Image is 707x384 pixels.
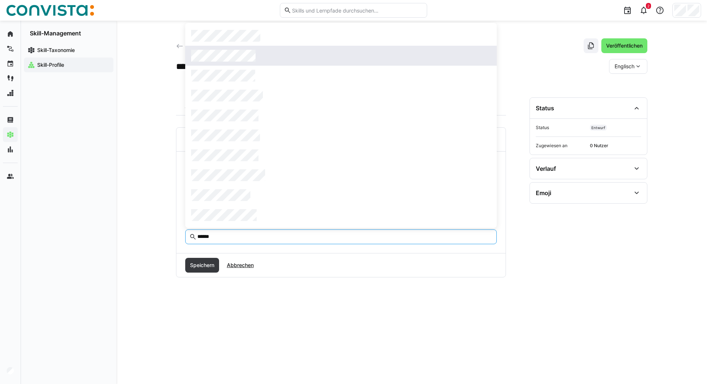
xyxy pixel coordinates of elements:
button: Abbrechen [222,258,258,273]
div: Status [536,104,554,112]
span: Entwurf [591,125,605,130]
a: Zurück zu Skill-Profilen [176,43,235,48]
span: Englisch [615,63,634,70]
span: Zugewiesen an [536,143,587,149]
span: 0 Nutzer [590,143,641,149]
span: Veröffentlichen [605,42,644,49]
div: Emoji [536,189,551,197]
input: Skills und Lernpfade durchsuchen… [291,7,423,14]
span: Abbrechen [226,262,255,269]
span: Status [536,125,587,131]
div: Verlauf [536,165,556,172]
div: Allgemein [176,97,217,115]
button: Veröffentlichen [601,38,647,53]
span: 2 [647,4,650,8]
button: Speichern [185,258,219,273]
span: Speichern [189,262,215,269]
